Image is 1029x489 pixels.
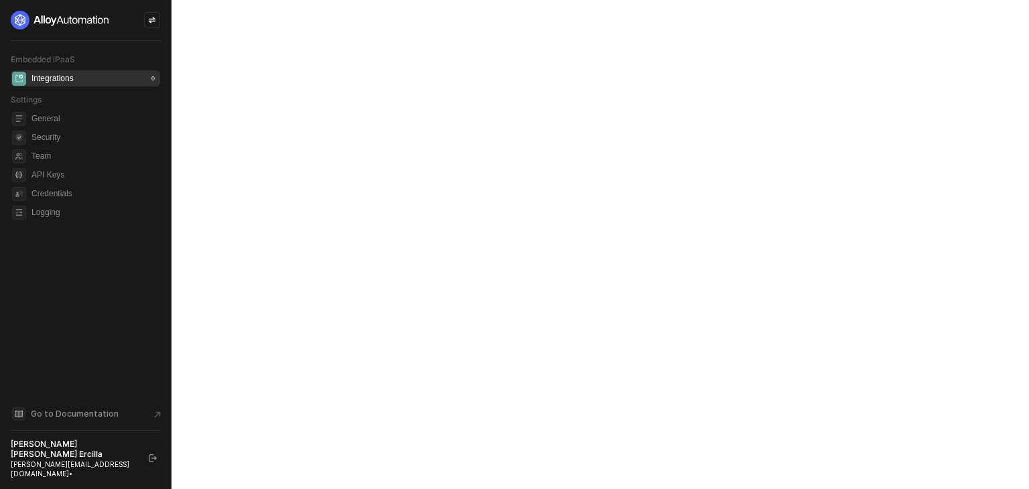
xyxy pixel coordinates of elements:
[12,131,26,145] span: security
[12,407,25,421] span: documentation
[11,11,110,29] img: logo
[31,408,119,419] span: Go to Documentation
[149,73,157,84] div: 0
[11,94,42,104] span: Settings
[151,408,164,421] span: document-arrow
[31,204,157,220] span: Logging
[31,73,74,84] div: Integrations
[31,129,157,145] span: Security
[148,16,156,24] span: icon-swap
[12,112,26,126] span: general
[11,439,137,460] div: [PERSON_NAME] [PERSON_NAME] Ercilla
[12,206,26,220] span: logging
[12,72,26,86] span: integrations
[31,148,157,164] span: Team
[11,11,160,29] a: logo
[12,168,26,182] span: api-key
[149,454,157,462] span: logout
[11,54,75,64] span: Embedded iPaaS
[31,167,157,183] span: API Keys
[12,149,26,163] span: team
[31,111,157,127] span: General
[11,406,161,422] a: Knowledge Base
[31,186,157,202] span: Credentials
[12,187,26,201] span: credentials
[11,460,137,478] div: [PERSON_NAME][EMAIL_ADDRESS][DOMAIN_NAME] •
